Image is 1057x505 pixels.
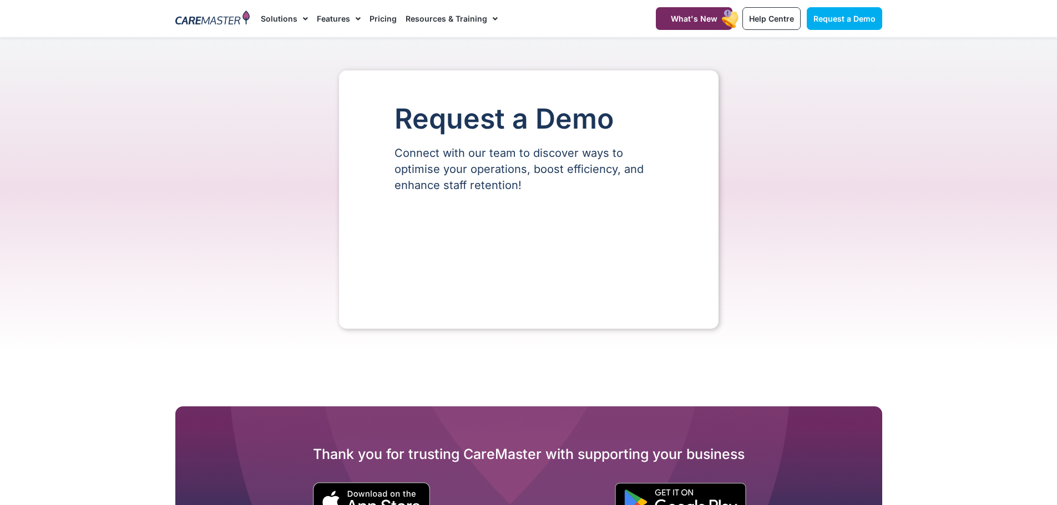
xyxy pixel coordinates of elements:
[671,14,717,23] span: What's New
[749,14,794,23] span: Help Centre
[656,7,732,30] a: What's New
[395,104,663,134] h1: Request a Demo
[175,445,882,463] h2: Thank you for trusting CareMaster with supporting your business
[395,212,663,295] iframe: Form 0
[813,14,876,23] span: Request a Demo
[395,145,663,193] p: Connect with our team to discover ways to optimise your operations, boost efficiency, and enhance...
[807,7,882,30] a: Request a Demo
[175,11,250,27] img: CareMaster Logo
[742,7,801,30] a: Help Centre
